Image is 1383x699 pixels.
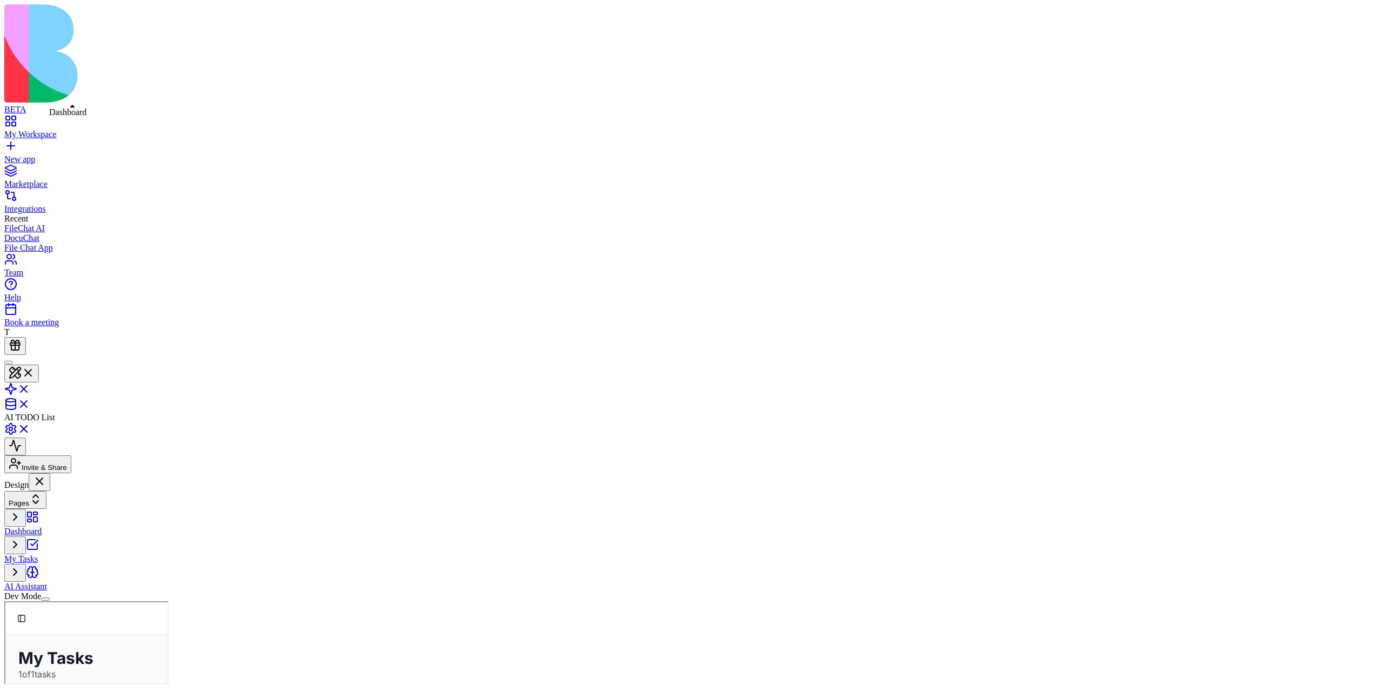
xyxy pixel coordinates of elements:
a: AI Assistant [4,571,129,592]
span: T [4,327,10,337]
a: DocuChat [4,233,1379,243]
a: BETA [4,95,1379,115]
a: New app [4,145,1379,164]
a: File Chat App [4,243,1379,253]
span: AI TODO List [4,413,55,422]
a: Team [4,258,1379,278]
div: Dashboard [4,527,129,536]
img: logo [4,4,439,103]
a: My Workspace [4,120,1379,139]
h1: My Tasks [13,46,88,65]
a: Dashboard [4,516,129,536]
button: Invite & Share [4,455,71,473]
div: Integrations [4,204,1379,214]
div: My Tasks [4,554,129,564]
div: Book a meeting [4,318,1379,327]
a: Book a meeting [4,308,1379,327]
div: AI Assistant [4,582,129,592]
button: Pages [4,491,46,509]
a: Help [4,283,1379,303]
a: My Tasks [4,543,129,564]
div: Marketplace [4,179,1379,189]
div: My Workspace [4,130,1379,139]
div: BETA [4,105,1379,115]
p: 1 of 1 tasks [13,65,88,78]
div: Help [4,293,1379,303]
div: New app [4,154,1379,164]
a: FileChat AI [4,224,1379,233]
span: Design [4,480,29,489]
span: Recent [4,214,28,223]
div: Team [4,268,1379,278]
label: Dev Mode [4,592,41,601]
a: Integrations [4,194,1379,214]
div: Dashboard [49,107,86,117]
a: Marketplace [4,170,1379,189]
